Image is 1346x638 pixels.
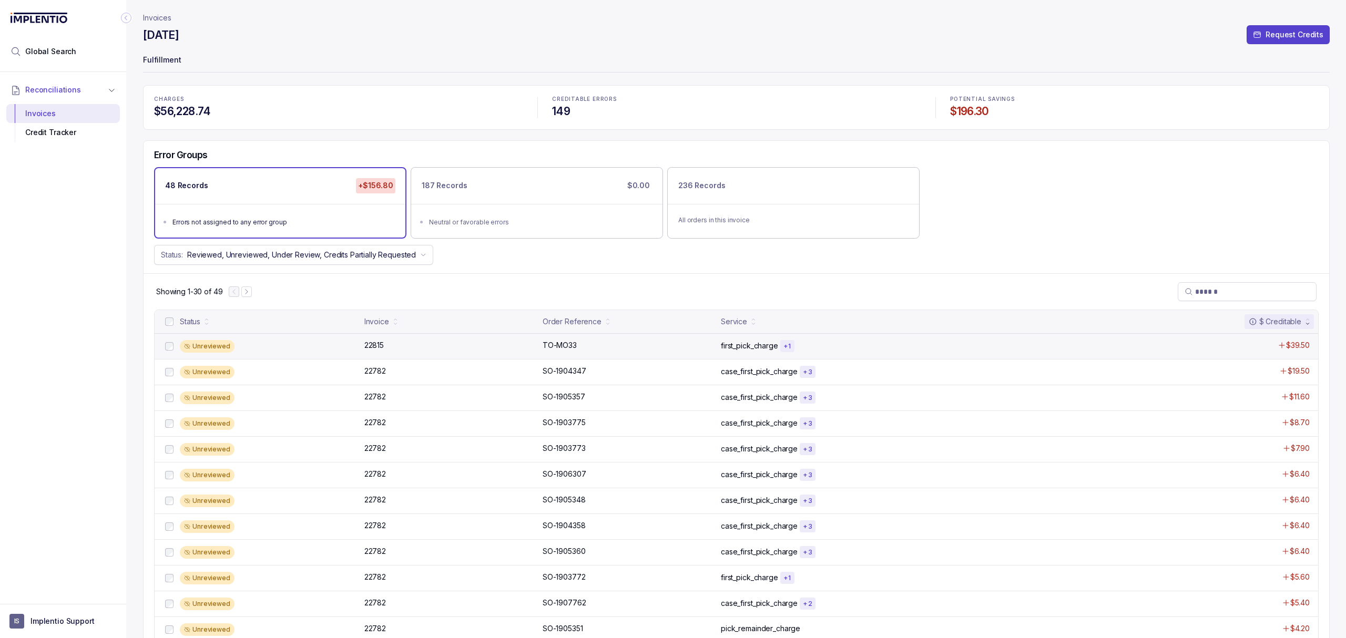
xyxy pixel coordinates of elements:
[721,444,798,454] p: case_first_pick_charge
[678,215,909,225] p: All orders in this invoice
[543,495,586,505] p: SO-1905348
[143,13,171,23] nav: breadcrumb
[364,392,386,402] p: 22782
[1249,316,1301,327] div: $ Creditable
[543,623,583,634] p: SO-1905351
[803,497,812,505] p: + 3
[364,520,386,531] p: 22782
[6,102,120,145] div: Reconciliations
[180,495,234,507] div: Unreviewed
[1291,443,1310,454] p: $7.90
[364,469,386,479] p: 22782
[552,104,921,119] h4: 149
[721,418,798,428] p: case_first_pick_charge
[783,574,791,582] p: + 1
[721,341,778,351] p: first_pick_charge
[180,316,200,327] div: Status
[1286,340,1310,351] p: $39.50
[15,123,111,142] div: Credit Tracker
[1290,623,1310,634] p: $4.20
[9,614,117,629] button: User initialsImplentio Support
[165,625,174,634] input: checkbox-checkbox
[143,50,1330,71] p: Fulfillment
[180,366,234,378] div: Unreviewed
[9,614,24,629] span: User initials
[552,96,921,102] p: CREDITABLE ERRORS
[180,546,234,559] div: Unreviewed
[165,342,174,351] input: checkbox-checkbox
[1290,598,1310,608] p: $5.40
[143,13,171,23] a: Invoices
[120,12,132,24] div: Collapse Icon
[429,217,651,228] div: Neutral or favorable errors
[180,392,234,404] div: Unreviewed
[154,104,523,119] h4: $56,228.74
[543,546,586,557] p: SO-1905360
[165,574,174,582] input: checkbox-checkbox
[154,96,523,102] p: CHARGES
[543,417,586,428] p: SO-1903775
[543,469,586,479] p: SO-1906307
[30,616,95,626] p: Implentio Support
[543,366,586,376] p: SO-1904347
[180,572,234,584] div: Unreviewed
[180,469,234,481] div: Unreviewed
[803,419,812,428] p: + 3
[803,445,812,454] p: + 3
[543,316,601,327] div: Order Reference
[364,572,386,582] p: 22782
[364,340,384,351] p: 22815
[165,419,174,428] input: checkbox-checkbox
[1290,469,1310,479] p: $6.40
[803,471,812,479] p: + 3
[1290,520,1310,531] p: $6.40
[721,623,800,634] p: pick_remainder_charge
[180,623,234,636] div: Unreviewed
[161,250,183,260] p: Status:
[25,46,76,57] span: Global Search
[1290,572,1310,582] p: $5.60
[543,520,586,531] p: SO-1904358
[364,495,386,505] p: 22782
[721,598,798,609] p: case_first_pick_charge
[165,600,174,608] input: checkbox-checkbox
[1290,417,1310,428] p: $8.70
[721,392,798,403] p: case_first_pick_charge
[543,392,585,402] p: SO-1905357
[187,250,416,260] p: Reviewed, Unreviewed, Under Review, Credits Partially Requested
[154,245,433,265] button: Status:Reviewed, Unreviewed, Under Review, Credits Partially Requested
[180,417,234,430] div: Unreviewed
[165,522,174,531] input: checkbox-checkbox
[364,623,386,634] p: 22782
[625,178,652,193] p: $0.00
[678,180,725,191] p: 236 Records
[356,178,395,193] p: +$156.80
[422,180,467,191] p: 187 Records
[25,85,81,95] span: Reconciliations
[543,340,577,351] p: TO-MO33
[165,368,174,376] input: checkbox-checkbox
[543,598,586,608] p: SO-1907762
[803,522,812,531] p: + 3
[143,28,179,43] h4: [DATE]
[165,471,174,479] input: checkbox-checkbox
[721,521,798,531] p: case_first_pick_charge
[803,600,812,608] p: + 2
[783,342,791,351] p: + 1
[721,469,798,480] p: case_first_pick_charge
[241,286,252,297] button: Next Page
[803,548,812,557] p: + 3
[165,497,174,505] input: checkbox-checkbox
[172,217,394,228] div: Errors not assigned to any error group
[364,316,389,327] div: Invoice
[364,417,386,428] p: 22782
[1289,392,1310,402] p: $11.60
[1247,25,1330,44] button: Request Credits
[165,180,208,191] p: 48 Records
[803,368,812,376] p: + 3
[1290,495,1310,505] p: $6.40
[180,598,234,610] div: Unreviewed
[6,78,120,101] button: Reconciliations
[156,286,222,297] p: Showing 1-30 of 49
